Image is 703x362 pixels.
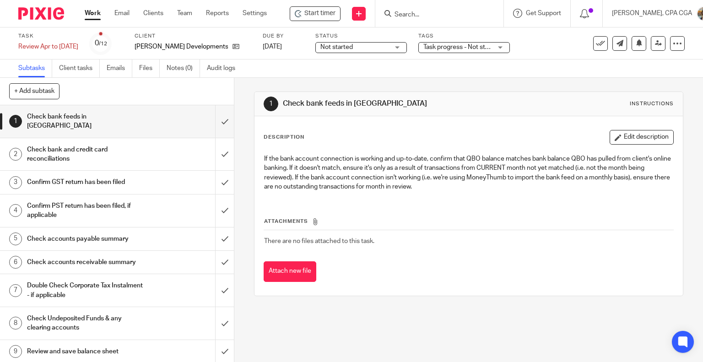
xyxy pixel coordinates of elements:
[9,148,22,161] div: 2
[9,345,22,358] div: 9
[27,143,146,166] h1: Check bank and credit card reconciliations
[320,44,353,50] span: Not started
[264,261,316,282] button: Attach new file
[95,38,107,49] div: 0
[135,32,251,40] label: Client
[264,97,278,111] div: 1
[290,6,341,21] div: Titus Developments Inc. - Month End Bkpg Review - July
[18,32,78,40] label: Task
[263,32,304,40] label: Due by
[264,238,374,244] span: There are no files attached to this task.
[9,176,22,189] div: 3
[27,199,146,222] h1: Confirm PST return has been filed, if applicable
[394,11,476,19] input: Search
[167,59,200,77] a: Notes (0)
[263,43,282,50] span: [DATE]
[27,345,146,358] h1: Review and save balance sheet
[27,312,146,335] h1: Check Undeposited Funds & any clearing accounts
[135,42,228,51] p: [PERSON_NAME] Developments Inc.
[207,59,242,77] a: Audit logs
[9,232,22,245] div: 5
[283,99,488,108] h1: Check bank feeds in [GEOGRAPHIC_DATA]
[423,44,510,50] span: Task progress - Not started + 2
[243,9,267,18] a: Settings
[264,154,674,191] p: If the bank account connection is working and up-to-date, confirm that QBO balance matches bank b...
[264,134,304,141] p: Description
[27,279,146,302] h1: Double Check Corporate Tax Instalment - if applicable
[18,42,78,51] div: Review Apr to Jul
[610,130,674,145] button: Edit description
[264,219,308,224] span: Attachments
[9,115,22,128] div: 1
[139,59,160,77] a: Files
[206,9,229,18] a: Reports
[85,9,101,18] a: Work
[27,255,146,269] h1: Check accounts receivable summary
[99,41,107,46] small: /12
[114,9,130,18] a: Email
[612,9,692,18] p: [PERSON_NAME], CPA CGA
[59,59,100,77] a: Client tasks
[9,256,22,269] div: 6
[418,32,510,40] label: Tags
[9,284,22,297] div: 7
[315,32,407,40] label: Status
[27,232,146,246] h1: Check accounts payable summary
[630,100,674,108] div: Instructions
[18,42,78,51] div: Review Apr to [DATE]
[526,10,561,16] span: Get Support
[18,7,64,20] img: Pixie
[18,59,52,77] a: Subtasks
[27,175,146,189] h1: Confirm GST return has been filed
[304,9,335,18] span: Start timer
[177,9,192,18] a: Team
[9,317,22,330] div: 8
[27,110,146,133] h1: Check bank feeds in [GEOGRAPHIC_DATA]
[143,9,163,18] a: Clients
[107,59,132,77] a: Emails
[9,204,22,217] div: 4
[9,83,59,99] button: + Add subtask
